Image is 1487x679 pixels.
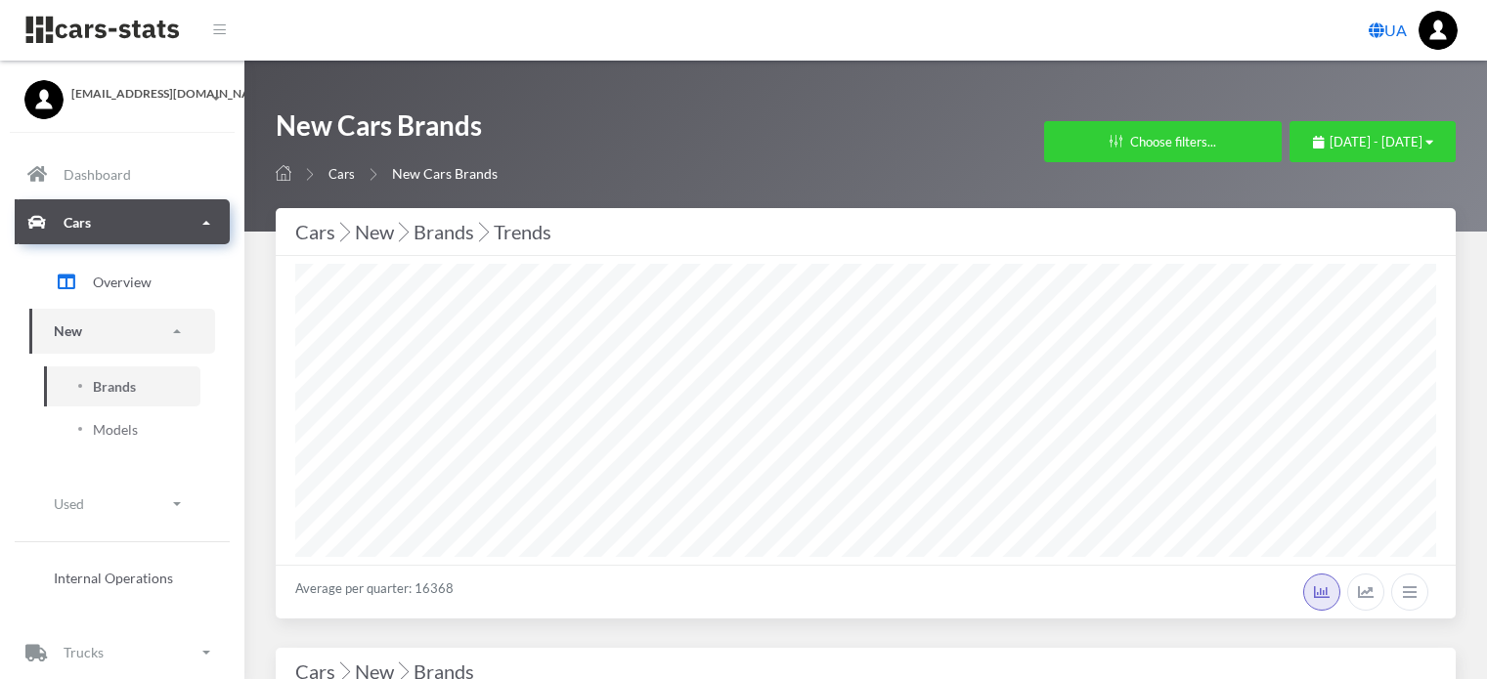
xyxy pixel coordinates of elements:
div: Cars New Brands Trends [295,216,1436,247]
span: Overview [93,272,152,292]
a: Brands [44,366,200,406]
span: [DATE] - [DATE] [1330,134,1422,149]
a: Used [29,482,215,526]
span: Brands [93,376,136,397]
a: Internal Operations [29,558,215,598]
span: Models [93,419,138,440]
img: ... [1419,11,1458,50]
a: Dashboard [15,152,230,197]
button: Choose filters... [1044,121,1282,162]
a: Cars [15,200,230,245]
p: Trucks [64,641,104,665]
h1: New Cars Brands [276,107,498,153]
img: navbar brand [24,15,181,45]
button: [DATE] - [DATE] [1290,121,1456,162]
a: Trucks [15,630,230,675]
span: New Cars Brands [392,165,498,182]
a: UA [1361,11,1415,50]
a: New [29,310,215,354]
a: Models [44,409,200,449]
p: Cars [64,210,91,234]
span: Internal Operations [54,568,173,588]
span: [EMAIL_ADDRESS][DOMAIN_NAME] [71,85,220,103]
a: Cars [328,166,355,182]
p: New [54,319,82,344]
p: Used [54,491,84,516]
p: Dashboard [64,162,131,187]
a: Overview [29,258,215,307]
div: Average per quarter: 16368 [276,565,1456,618]
a: [EMAIL_ADDRESS][DOMAIN_NAME] [24,80,220,103]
